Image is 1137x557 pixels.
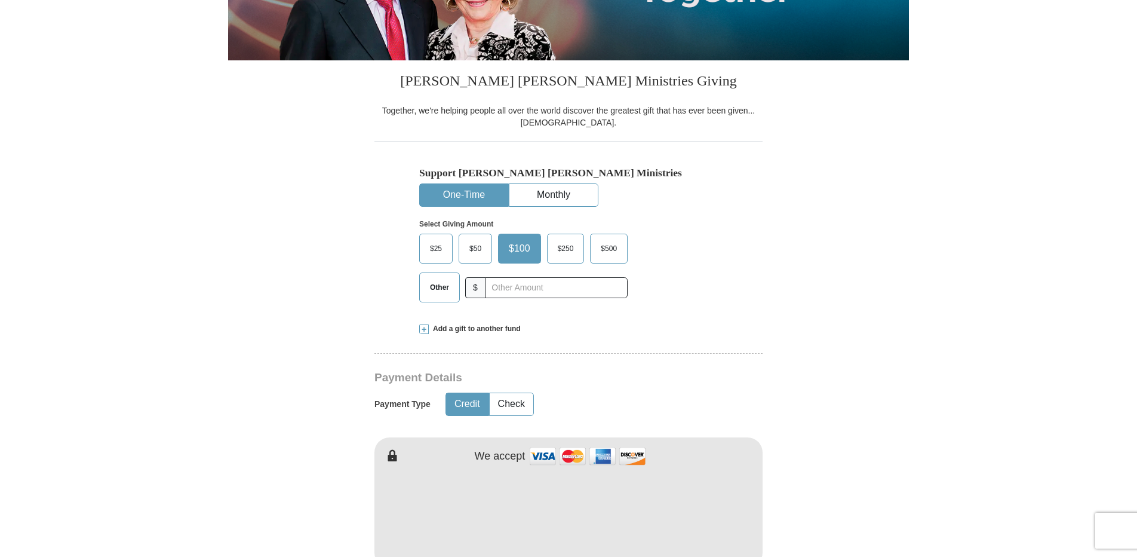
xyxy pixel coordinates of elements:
span: $100 [503,240,536,258]
div: Together, we're helping people all over the world discover the greatest gift that has ever been g... [374,105,763,128]
span: Other [424,278,455,296]
button: Check [490,393,533,415]
h5: Support [PERSON_NAME] [PERSON_NAME] Ministries [419,167,718,179]
button: Monthly [509,184,598,206]
span: Add a gift to another fund [429,324,521,334]
span: $500 [595,240,623,258]
span: $250 [552,240,580,258]
img: credit cards accepted [528,443,647,469]
input: Other Amount [485,277,628,298]
h4: We accept [475,450,526,463]
span: $25 [424,240,448,258]
h5: Payment Type [374,399,431,409]
span: $ [465,277,485,298]
button: One-Time [420,184,508,206]
h3: Payment Details [374,371,679,385]
strong: Select Giving Amount [419,220,493,228]
button: Credit [446,393,488,415]
h3: [PERSON_NAME] [PERSON_NAME] Ministries Giving [374,60,763,105]
span: $50 [463,240,487,258]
